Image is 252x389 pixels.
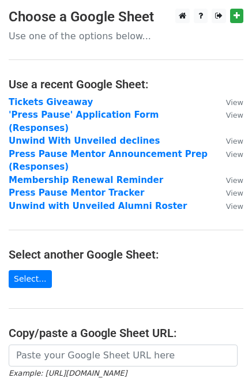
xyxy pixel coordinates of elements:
a: Unwind with Unveiled Alumni Roster [9,201,187,211]
a: View [215,149,243,159]
h4: Select another Google Sheet: [9,248,243,261]
small: View [226,98,243,107]
a: View [215,136,243,146]
h4: Copy/paste a Google Sheet URL: [9,326,243,340]
a: Membership Renewal Reminder [9,175,163,185]
small: View [226,176,243,185]
small: View [226,111,243,119]
small: View [226,189,243,197]
p: Use one of the options below... [9,30,243,42]
a: Press Pause Mentor Tracker [9,188,144,198]
h4: Use a recent Google Sheet: [9,77,243,91]
h3: Choose a Google Sheet [9,9,243,25]
small: View [226,202,243,211]
a: View [215,110,243,120]
a: Select... [9,270,52,288]
a: Press Pause Mentor Announcement Prep (Responses) [9,149,208,173]
a: View [215,175,243,185]
a: Tickets Giveaway [9,97,93,107]
input: Paste your Google Sheet URL here [9,345,238,366]
small: View [226,137,243,145]
a: 'Press Pause' Application Form (Responses) [9,110,159,133]
a: Unwind With Unveiled declines [9,136,160,146]
a: View [215,188,243,198]
a: View [215,97,243,107]
small: Example: [URL][DOMAIN_NAME] [9,369,127,377]
a: View [215,201,243,211]
small: View [226,150,243,159]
